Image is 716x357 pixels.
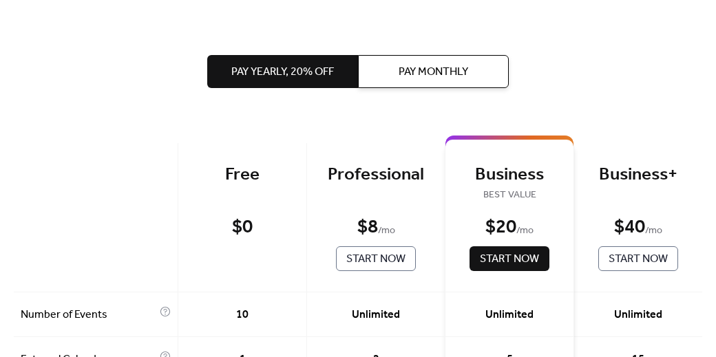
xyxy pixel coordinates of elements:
[236,307,249,323] span: 10
[614,215,645,239] div: $ 40
[207,55,358,88] button: Pay Yearly, 20% off
[485,307,534,323] span: Unlimited
[328,164,424,186] div: Professional
[21,307,156,323] span: Number of Events
[466,187,553,204] span: BEST VALUE
[232,215,253,239] div: $ 0
[516,223,534,239] span: / mo
[485,215,516,239] div: $ 20
[598,246,678,271] button: Start Now
[595,164,682,186] div: Business+
[357,215,378,239] div: $ 8
[231,64,334,80] span: Pay Yearly, 20% off
[346,251,406,268] span: Start Now
[609,251,668,268] span: Start Now
[336,246,416,271] button: Start Now
[358,55,509,88] button: Pay Monthly
[466,164,553,186] div: Business
[199,164,286,186] div: Free
[399,64,468,80] span: Pay Monthly
[645,223,662,239] span: / mo
[480,251,539,268] span: Start Now
[352,307,400,323] span: Unlimited
[378,223,395,239] span: / mo
[614,307,662,323] span: Unlimited
[470,246,549,271] button: Start Now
